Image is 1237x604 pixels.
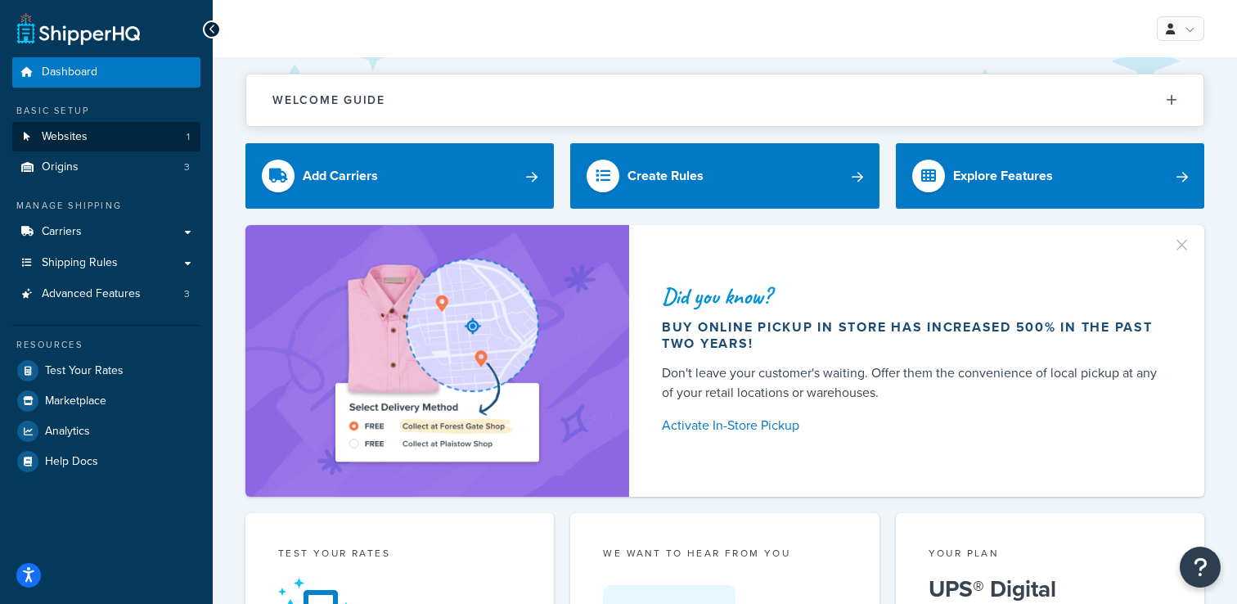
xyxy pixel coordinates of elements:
[245,143,554,209] a: Add Carriers
[12,279,200,309] li: Advanced Features
[45,364,124,378] span: Test Your Rates
[45,425,90,439] span: Analytics
[42,130,88,144] span: Websites
[12,447,200,476] a: Help Docs
[12,199,200,213] div: Manage Shipping
[12,104,200,118] div: Basic Setup
[953,165,1053,187] div: Explore Features
[45,394,106,408] span: Marketplace
[929,546,1172,565] div: Your Plan
[187,130,190,144] span: 1
[1180,547,1221,588] button: Open Resource Center
[12,122,200,152] a: Websites1
[12,338,200,352] div: Resources
[12,217,200,247] a: Carriers
[662,319,1165,352] div: Buy online pickup in store has increased 500% in the past two years!
[662,285,1165,308] div: Did you know?
[12,386,200,416] a: Marketplace
[272,94,385,106] h2: Welcome Guide
[896,143,1204,209] a: Explore Features
[184,160,190,174] span: 3
[289,250,585,472] img: ad-shirt-map-b0359fc47e01cab431d101c4b569394f6a03f54285957d908178d52f29eb9668.png
[42,225,82,239] span: Carriers
[12,417,200,446] a: Analytics
[45,455,98,469] span: Help Docs
[246,74,1203,126] button: Welcome Guide
[662,363,1165,403] div: Don't leave your customer's waiting. Offer them the convenience of local pickup at any of your re...
[12,122,200,152] li: Websites
[12,57,200,88] a: Dashboard
[12,152,200,183] a: Origins3
[42,287,141,301] span: Advanced Features
[603,546,846,561] p: we want to hear from you
[42,160,79,174] span: Origins
[184,287,190,301] span: 3
[42,256,118,270] span: Shipping Rules
[278,546,521,565] div: Test your rates
[12,356,200,385] a: Test Your Rates
[570,143,879,209] a: Create Rules
[303,165,378,187] div: Add Carriers
[12,279,200,309] a: Advanced Features3
[12,248,200,278] a: Shipping Rules
[662,414,1165,437] a: Activate In-Store Pickup
[627,165,704,187] div: Create Rules
[42,65,97,79] span: Dashboard
[12,152,200,183] li: Origins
